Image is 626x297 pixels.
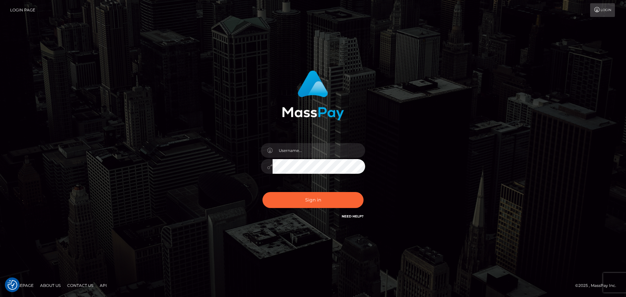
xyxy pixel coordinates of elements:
[10,3,35,17] a: Login Page
[7,280,17,290] button: Consent Preferences
[7,280,36,290] a: Homepage
[262,192,364,208] button: Sign in
[282,70,344,120] img: MassPay Login
[273,143,365,158] input: Username...
[65,280,96,290] a: Contact Us
[575,282,621,289] div: © 2025 , MassPay Inc.
[97,280,110,290] a: API
[590,3,615,17] a: Login
[342,214,364,218] a: Need Help?
[7,280,17,290] img: Revisit consent button
[37,280,63,290] a: About Us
